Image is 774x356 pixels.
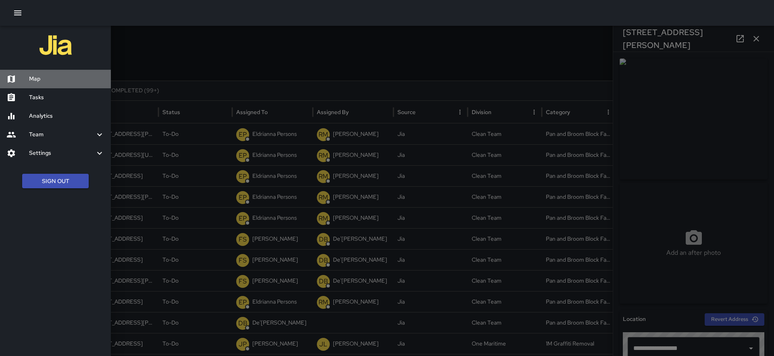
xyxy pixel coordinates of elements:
[40,29,72,61] img: jia-logo
[22,174,89,189] button: Sign Out
[29,75,104,83] h6: Map
[29,130,95,139] h6: Team
[29,112,104,121] h6: Analytics
[29,93,104,102] h6: Tasks
[29,149,95,158] h6: Settings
